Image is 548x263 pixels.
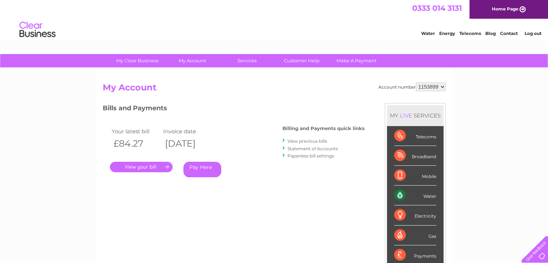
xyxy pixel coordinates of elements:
[378,83,446,91] div: Account number
[394,126,436,146] div: Telecoms
[394,166,436,186] div: Mobile
[394,186,436,205] div: Water
[104,4,445,35] div: Clear Business is a trading name of Verastar Limited (registered in [GEOGRAPHIC_DATA] No. 3667643...
[161,136,213,151] th: [DATE]
[108,54,167,67] a: My Clear Business
[288,138,327,144] a: View previous bills
[162,54,222,67] a: My Account
[394,226,436,245] div: Gas
[387,105,444,126] div: MY SERVICES
[19,19,56,41] img: logo.png
[183,162,221,177] a: Pay Here
[103,103,365,116] h3: Bills and Payments
[500,31,518,36] a: Contact
[161,126,213,136] td: Invoice date
[110,126,162,136] td: Your latest bill
[288,146,338,151] a: Statement of Accounts
[394,205,436,225] div: Electricity
[282,126,365,131] h4: Billing and Payments quick links
[272,54,331,67] a: Customer Help
[412,4,462,13] a: 0333 014 3131
[439,31,455,36] a: Energy
[103,83,446,96] h2: My Account
[110,162,173,172] a: .
[288,153,334,159] a: Paperless bill settings
[217,54,277,67] a: Services
[110,136,162,151] th: £84.27
[485,31,496,36] a: Blog
[327,54,386,67] a: Make A Payment
[459,31,481,36] a: Telecoms
[398,112,414,119] div: LIVE
[421,31,435,36] a: Water
[524,31,541,36] a: Log out
[394,146,436,166] div: Broadband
